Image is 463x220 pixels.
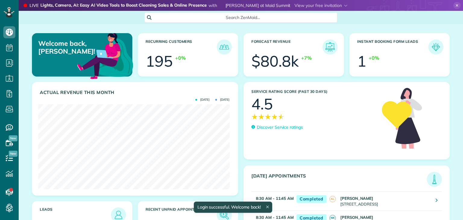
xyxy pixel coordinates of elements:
div: $80.8k [251,54,299,69]
h3: Instant Booking Form Leads [357,39,428,55]
span: ★ [278,112,285,122]
img: icon_todays_appointments-901f7ab196bb0bea1936b74009e4eb5ffbc2d2711fa7634e0d609ed5ef32b18b.png [428,173,440,185]
div: +0% [369,55,379,61]
div: +0% [175,55,186,61]
div: +7% [301,55,312,61]
span: [DATE] [195,98,209,101]
span: ★ [271,112,278,122]
span: ★ [265,112,271,122]
img: dashboard_welcome-42a62b7d889689a78055ac9021e634bf52bae3f8056760290aed330b23ab8690.png [76,26,134,85]
span: AL [329,196,336,202]
strong: 8:30 AM - 11:45 AM [256,196,294,201]
img: vanessa-higgins.jpg [218,3,223,8]
img: icon_form_leads-04211a6a04a5b2264e4ee56bc0799ec3eb69b7e499cbb523a139df1d13a81ae0.png [430,41,442,53]
div: 1 [357,54,366,69]
span: [DATE] [215,98,229,101]
h3: [DATE] Appointments [251,173,427,187]
p: Discover Service ratings [257,124,303,130]
strong: Lights, Camera, AI: Easy AI Video Tools to Boost Cleaning Sales & Online Presence [40,2,207,9]
span: New [9,135,17,141]
span: New [9,151,17,157]
strong: [PERSON_NAME] [340,196,373,201]
h3: Forecast Revenue [251,39,323,55]
span: [PERSON_NAME] at Maid Summit [225,3,291,8]
td: [STREET_ADDRESS] [339,192,431,210]
strong: 8:30 AM - 11:45 AM [256,215,294,220]
div: 4.5 [251,96,273,112]
span: with [209,3,217,8]
h3: Service Rating score (past 30 days) [251,90,376,94]
span: Completed [297,195,326,203]
h3: Recurring Customers [146,39,217,55]
h3: Actual Revenue this month [40,90,232,95]
a: Discover Service ratings [251,124,303,130]
p: Welcome back, [PERSON_NAME]! [38,39,100,55]
img: icon_forecast_revenue-8c13a41c7ed35a8dcfafea3cbb826a0462acb37728057bba2d056411b612bbbe.png [324,41,336,53]
span: ★ [258,112,265,122]
strong: [PERSON_NAME] [340,215,373,220]
div: Login successful. Welcome back! [194,202,272,213]
td: 3h 15 [251,192,294,210]
span: ★ [251,112,258,122]
div: 195 [146,54,173,69]
img: icon_recurring_customers-cf858462ba22bcd05b5a5880d41d6543d210077de5bb9ebc9590e49fd87d84ed.png [218,41,230,53]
